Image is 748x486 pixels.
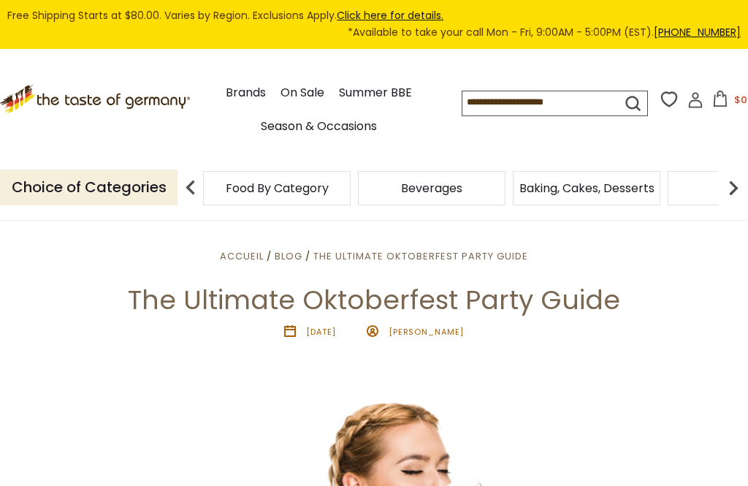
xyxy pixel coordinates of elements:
[220,249,264,263] a: Accueil
[519,183,654,194] a: Baking, Cakes, Desserts
[337,8,443,23] a: Click here for details.
[261,117,377,137] a: Season & Occasions
[226,83,266,103] a: Brands
[176,173,205,202] img: previous arrow
[401,183,462,194] a: Beverages
[45,284,703,316] h1: The Ultimate Oktoberfest Party Guide
[280,83,324,103] a: On Sale
[313,249,528,263] a: The Ultimate Oktoberfest Party Guide
[226,183,329,194] a: Food By Category
[275,249,302,263] a: Blog
[7,7,741,42] div: Free Shipping Starts at $80.00. Varies by Region. Exclusions Apply.
[348,24,741,41] span: *Available to take your call Mon - Fri, 9:00AM - 5:00PM (EST).
[389,326,465,338] span: [PERSON_NAME]
[719,173,748,202] img: next arrow
[654,25,741,39] a: [PHONE_NUMBER]
[339,83,412,103] a: Summer BBE
[306,326,336,338] time: [DATE]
